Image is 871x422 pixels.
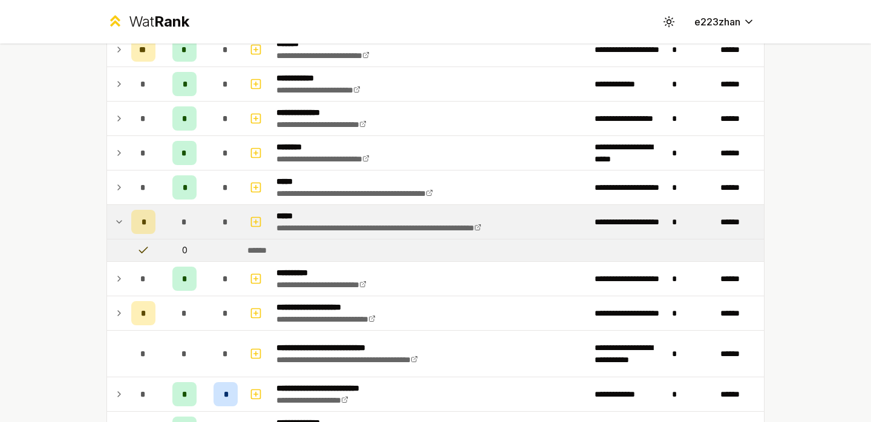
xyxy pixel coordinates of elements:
[154,13,189,30] span: Rank
[694,15,740,29] span: e223zhan
[129,12,189,31] div: Wat
[106,12,189,31] a: WatRank
[160,239,209,261] td: 0
[685,11,765,33] button: e223zhan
